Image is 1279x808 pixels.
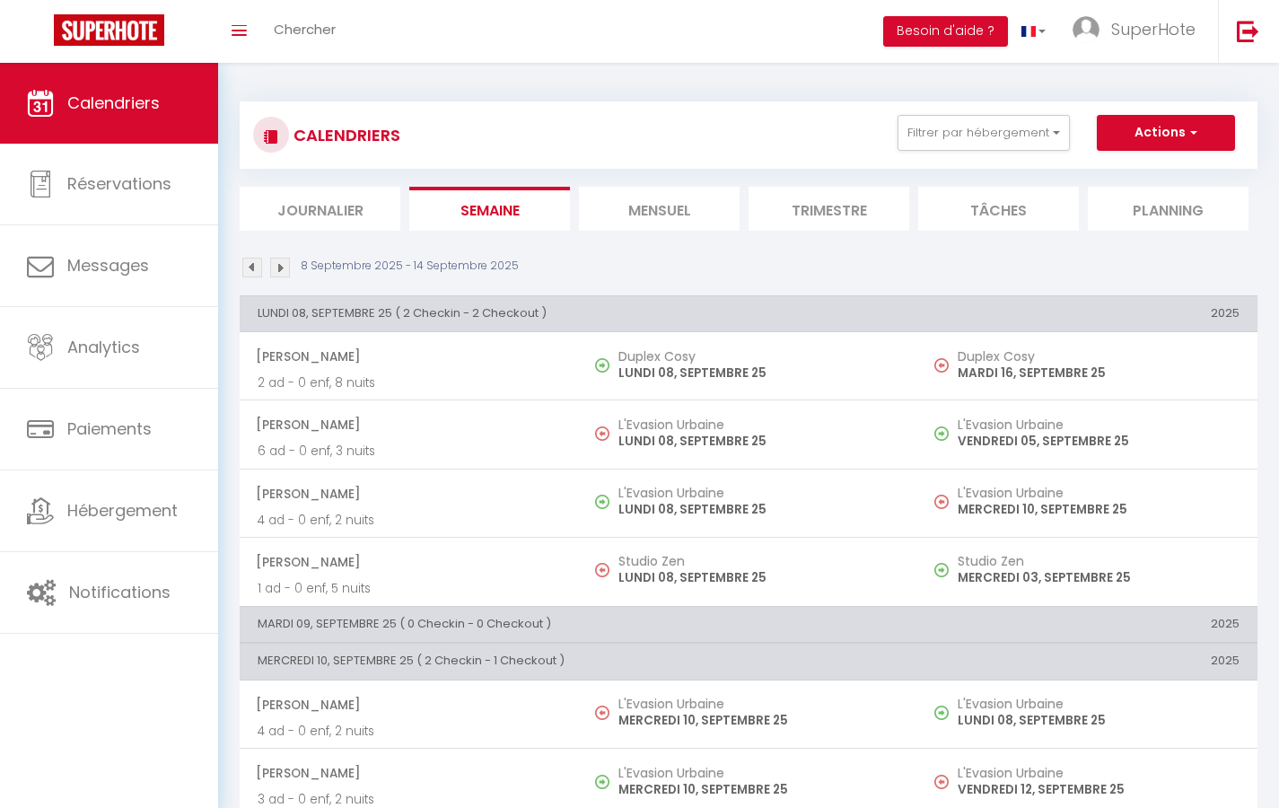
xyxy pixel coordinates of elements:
h5: L'Evasion Urbaine [618,766,900,780]
p: LUNDI 08, SEPTEMBRE 25 [618,500,900,519]
li: Planning [1088,187,1248,231]
th: MERCREDI 10, SEPTEMBRE 25 ( 2 Checkin - 1 Checkout ) [240,644,918,680]
h5: L'Evasion Urbaine [958,697,1240,711]
th: 2025 [918,606,1257,642]
h3: CALENDRIERS [289,115,400,155]
span: SuperHote [1111,18,1196,40]
span: [PERSON_NAME] [256,408,561,442]
img: logout [1237,20,1259,42]
button: Ouvrir le widget de chat LiveChat [14,7,68,61]
button: Besoin d'aide ? [883,16,1008,47]
img: NO IMAGE [934,706,949,720]
h5: L'Evasion Urbaine [618,697,900,711]
h5: L'Evasion Urbaine [958,417,1240,432]
p: LUNDI 08, SEPTEMBRE 25 [958,711,1240,730]
img: Super Booking [54,14,164,46]
p: LUNDI 08, SEPTEMBRE 25 [618,568,900,587]
img: NO IMAGE [934,563,949,577]
p: VENDREDI 05, SEPTEMBRE 25 [958,432,1240,451]
span: [PERSON_NAME] [256,545,561,579]
span: [PERSON_NAME] [256,756,561,790]
p: LUNDI 08, SEPTEMBRE 25 [618,364,900,382]
span: Paiements [67,417,152,440]
th: LUNDI 08, SEPTEMBRE 25 ( 2 Checkin - 2 Checkout ) [240,295,918,331]
button: Actions [1097,115,1235,151]
li: Trimestre [749,187,909,231]
h5: L'Evasion Urbaine [958,766,1240,780]
p: VENDREDI 12, SEPTEMBRE 25 [958,780,1240,799]
img: ... [1073,16,1099,43]
p: 8 Septembre 2025 - 14 Septembre 2025 [301,258,519,275]
h5: Duplex Cosy [958,349,1240,364]
li: Tâches [918,187,1079,231]
th: 2025 [918,295,1257,331]
th: 2025 [918,644,1257,680]
p: MERCREDI 10, SEPTEMBRE 25 [958,500,1240,519]
th: MARDI 09, SEPTEMBRE 25 ( 0 Checkin - 0 Checkout ) [240,606,918,642]
h5: L'Evasion Urbaine [618,486,900,500]
img: NO IMAGE [595,426,609,441]
p: 1 ad - 0 enf, 5 nuits [258,579,561,598]
p: 6 ad - 0 enf, 3 nuits [258,442,561,461]
img: NO IMAGE [595,563,609,577]
li: Journalier [240,187,400,231]
span: Messages [67,254,149,277]
button: Filtrer par hébergement [898,115,1070,151]
span: Analytics [67,336,140,358]
img: NO IMAGE [934,775,949,789]
p: 4 ad - 0 enf, 2 nuits [258,511,561,530]
p: MARDI 16, SEPTEMBRE 25 [958,364,1240,382]
li: Mensuel [579,187,740,231]
img: NO IMAGE [934,426,949,441]
h5: L'Evasion Urbaine [958,486,1240,500]
li: Semaine [409,187,570,231]
p: MERCREDI 10, SEPTEMBRE 25 [618,711,900,730]
span: Chercher [274,20,336,39]
span: [PERSON_NAME] [256,477,561,511]
span: Réservations [67,172,171,195]
p: MERCREDI 10, SEPTEMBRE 25 [618,780,900,799]
img: NO IMAGE [595,706,609,720]
h5: L'Evasion Urbaine [618,417,900,432]
p: 2 ad - 0 enf, 8 nuits [258,373,561,392]
h5: Duplex Cosy [618,349,900,364]
p: 4 ad - 0 enf, 2 nuits [258,722,561,741]
p: MERCREDI 03, SEPTEMBRE 25 [958,568,1240,587]
span: Calendriers [67,92,160,114]
img: NO IMAGE [934,358,949,373]
span: Hébergement [67,499,178,522]
span: [PERSON_NAME] [256,688,561,722]
p: LUNDI 08, SEPTEMBRE 25 [618,432,900,451]
span: Notifications [69,581,171,603]
span: [PERSON_NAME] [256,339,561,373]
h5: Studio Zen [618,554,900,568]
img: NO IMAGE [934,495,949,509]
h5: Studio Zen [958,554,1240,568]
